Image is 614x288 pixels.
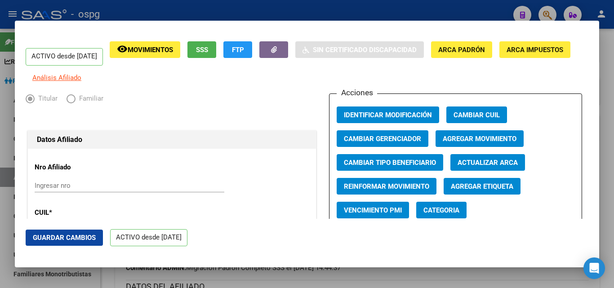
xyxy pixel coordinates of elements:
[344,159,436,167] span: Cambiar Tipo Beneficiario
[499,41,570,58] button: ARCA Impuestos
[454,111,500,119] span: Cambiar CUIL
[337,130,428,147] button: Cambiar Gerenciador
[431,41,492,58] button: ARCA Padrón
[436,130,524,147] button: Agregar Movimiento
[444,178,521,195] button: Agregar Etiqueta
[450,154,525,171] button: Actualizar ARCA
[337,87,377,98] h3: Acciones
[232,46,244,54] span: FTP
[35,208,117,218] p: CUIL
[313,46,417,54] span: Sin Certificado Discapacidad
[26,230,103,246] button: Guardar Cambios
[443,135,516,143] span: Agregar Movimiento
[458,159,518,167] span: Actualizar ARCA
[451,182,513,191] span: Agregar Etiqueta
[344,182,429,191] span: Reinformar Movimiento
[37,134,307,145] h1: Datos Afiliado
[196,46,208,54] span: SSS
[438,46,485,54] span: ARCA Padrón
[344,135,421,143] span: Cambiar Gerenciador
[33,234,96,242] span: Guardar Cambios
[110,229,187,247] p: ACTIVO desde [DATE]
[446,106,507,123] button: Cambiar CUIL
[295,41,424,58] button: Sin Certificado Discapacidad
[128,46,173,54] span: Movimientos
[344,111,432,119] span: Identificar Modificación
[32,74,81,82] span: Análisis Afiliado
[416,202,467,218] button: Categoria
[337,202,409,218] button: Vencimiento PMI
[26,48,103,66] p: ACTIVO desde [DATE]
[26,97,112,105] mat-radio-group: Elija una opción
[583,257,605,279] div: Open Intercom Messenger
[337,154,443,171] button: Cambiar Tipo Beneficiario
[344,206,402,214] span: Vencimiento PMI
[35,93,58,104] span: Titular
[423,206,459,214] span: Categoria
[117,44,128,54] mat-icon: remove_red_eye
[187,41,216,58] button: SSS
[337,178,436,195] button: Reinformar Movimiento
[35,162,117,173] p: Nro Afiliado
[507,46,563,54] span: ARCA Impuestos
[337,106,439,123] button: Identificar Modificación
[110,41,180,58] button: Movimientos
[223,41,252,58] button: FTP
[76,93,103,104] span: Familiar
